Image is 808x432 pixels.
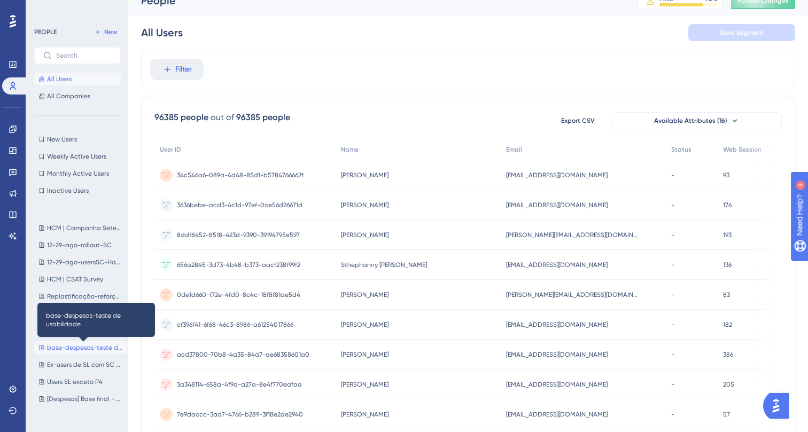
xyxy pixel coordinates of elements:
[671,410,674,419] span: -
[47,186,89,195] span: Inactive Users
[671,320,674,329] span: -
[47,92,90,100] span: All Companies
[47,343,123,352] span: base-despesas-teste de usabilidade
[341,231,389,239] span: [PERSON_NAME]
[34,273,127,286] button: HCM | CSAT Survey
[236,111,290,124] div: 96385 people
[104,28,117,36] span: New
[506,410,608,419] span: [EMAIL_ADDRESS][DOMAIN_NAME]
[506,320,608,329] span: [EMAIL_ADDRESS][DOMAIN_NAME]
[671,290,674,299] span: -
[723,171,729,179] span: 93
[671,145,692,154] span: Status
[74,5,77,14] div: 4
[25,3,67,15] span: Need Help?
[506,350,608,359] span: [EMAIL_ADDRESS][DOMAIN_NAME]
[34,358,127,371] button: Ex-users de SL com SC habilitado
[34,73,121,85] button: All Users
[47,152,106,161] span: Weekly Active Users
[561,116,595,125] span: Export CSV
[723,380,734,389] span: 205
[34,290,127,303] button: Replastificação-reforço-13-ago
[341,320,389,329] span: [PERSON_NAME]
[723,350,733,359] span: 386
[341,171,389,179] span: [PERSON_NAME]
[34,375,127,388] button: Users SL exceto P4
[671,261,674,269] span: -
[34,410,127,422] button: Base teste - aprovações
[34,184,121,197] button: Inactive Users
[47,360,123,369] span: Ex-users de SL com SC habilitado
[177,171,304,179] span: 34c546a6-089a-4d48-85d1-b5784766662f
[506,261,608,269] span: [EMAIL_ADDRESS][DOMAIN_NAME]
[551,112,604,129] button: Export CSV
[506,380,608,389] span: [EMAIL_ADDRESS][DOMAIN_NAME]
[47,275,103,284] span: HCM | CSAT Survey
[34,90,121,103] button: All Companies
[56,52,112,59] input: Search
[175,63,192,76] span: Filter
[34,341,127,354] button: base-despesas-teste de usabilidade
[211,111,234,124] div: out of
[506,231,640,239] span: [PERSON_NAME][EMAIL_ADDRESS][DOMAIN_NAME]
[688,24,795,41] button: Save Segment
[611,112,782,129] button: Available Attributes (16)
[341,290,389,299] span: [PERSON_NAME]
[177,380,302,389] span: 3a348114-658a-4f9d-a27a-8e4f770eafaa
[47,224,123,232] span: HCM | Campanha Setembro 790
[34,167,121,180] button: Monthly Active Users
[341,350,389,359] span: [PERSON_NAME]
[34,324,127,337] button: 31.07 - Coms SL + Saldo Caju
[177,350,309,359] span: acd37800-70b8-4a35-84a7-ae68358601a0
[341,145,359,154] span: Name
[177,290,300,299] span: 0de1d660-f72e-4fd0-8c4c-18f8f81ae5d4
[723,290,730,299] span: 83
[671,171,674,179] span: -
[177,320,293,329] span: cf396f41-6f68-46c3-8986-a61254017866
[34,222,127,234] button: HCM | Campanha Setembro 790
[723,145,762,154] span: Web Session
[34,133,121,146] button: New Users
[723,261,732,269] span: 136
[506,201,608,209] span: [EMAIL_ADDRESS][DOMAIN_NAME]
[91,26,121,38] button: New
[671,201,674,209] span: -
[160,145,181,154] span: User ID
[47,75,72,83] span: All Users
[34,392,127,405] button: [Despesas] Base final - Aprovações
[671,350,674,359] span: -
[154,111,208,124] div: 96385 people
[723,231,732,239] span: 193
[177,201,302,209] span: 3636bebe-acd3-4c1d-97ef-0ce56d26671d
[506,290,640,299] span: [PERSON_NAME][EMAIL_ADDRESS][DOMAIN_NAME]
[47,378,103,386] span: Users SL exceto P4
[341,261,427,269] span: Sthephanny [PERSON_NAME]
[723,320,732,329] span: 182
[47,258,123,266] span: 12-29-ago-usersSC-Habilitado
[177,231,300,239] span: 8ddf8452-8518-423d-9390-39194795e597
[150,59,204,80] button: Filter
[47,169,109,178] span: Monthly Active Users
[506,145,522,154] span: Email
[723,201,732,209] span: 176
[506,171,608,179] span: [EMAIL_ADDRESS][DOMAIN_NAME]
[47,241,112,249] span: 12-29-ago-rollout-SC
[34,307,127,320] button: 8-ago- Ex-users SL com SC habilitado
[47,135,77,144] span: New Users
[341,410,389,419] span: [PERSON_NAME]
[654,116,727,125] span: Available Attributes (16)
[341,380,389,389] span: [PERSON_NAME]
[763,390,795,422] iframe: UserGuiding AI Assistant Launcher
[720,28,764,37] span: Save Segment
[34,256,127,269] button: 12-29-ago-usersSC-Habilitado
[723,410,730,419] span: 57
[177,410,303,419] span: 7e9daccc-3ad7-4766-b289-3f18e2de2940
[34,239,127,252] button: 12-29-ago-rollout-SC
[177,261,300,269] span: 656a2845-3d73-4b48-b373-aacf238f99f2
[141,25,183,40] div: All Users
[671,380,674,389] span: -
[47,395,123,403] span: [Despesas] Base final - Aprovações
[34,150,121,163] button: Weekly Active Users
[34,28,57,36] div: PEOPLE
